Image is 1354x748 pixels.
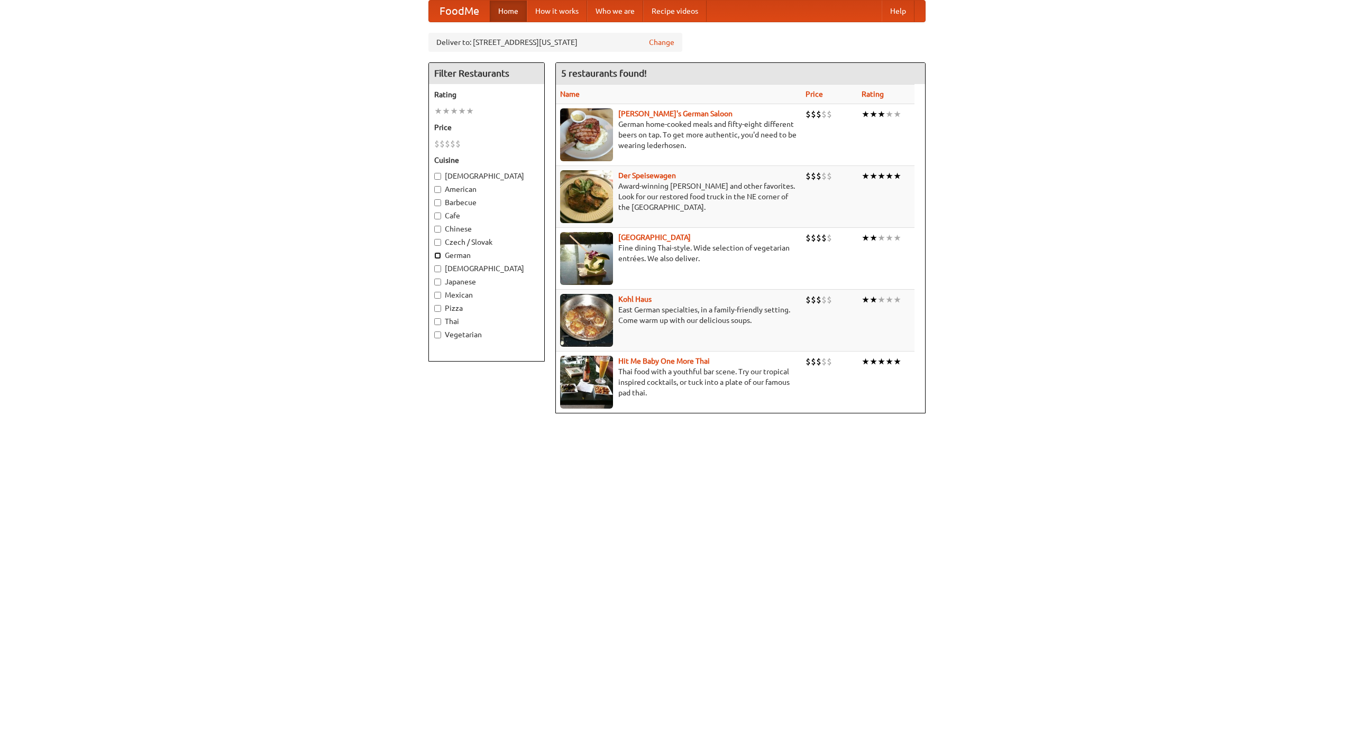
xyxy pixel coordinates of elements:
li: ★ [870,170,877,182]
a: Help [882,1,914,22]
p: East German specialties, in a family-friendly setting. Come warm up with our delicious soups. [560,304,797,326]
li: ★ [862,356,870,367]
a: Home [490,1,527,22]
a: [GEOGRAPHIC_DATA] [618,233,691,242]
li: ★ [893,170,901,182]
a: Who we are [587,1,643,22]
li: $ [821,232,827,244]
input: Cafe [434,213,441,219]
li: $ [821,170,827,182]
input: Barbecue [434,199,441,206]
li: ★ [893,356,901,367]
a: Change [649,37,674,48]
label: German [434,250,539,261]
h5: Cuisine [434,155,539,165]
li: $ [821,108,827,120]
li: $ [827,170,832,182]
li: ★ [877,170,885,182]
li: $ [806,356,811,367]
li: $ [816,232,821,244]
li: ★ [870,108,877,120]
li: $ [811,232,816,244]
li: ★ [870,294,877,306]
input: American [434,186,441,193]
input: [DEMOGRAPHIC_DATA] [434,265,441,272]
label: [DEMOGRAPHIC_DATA] [434,263,539,274]
label: American [434,184,539,195]
input: Japanese [434,279,441,285]
label: Thai [434,316,539,327]
label: Czech / Slovak [434,237,539,247]
img: kohlhaus.jpg [560,294,613,347]
label: Mexican [434,290,539,300]
li: ★ [434,105,442,117]
label: Chinese [434,224,539,234]
li: ★ [862,294,870,306]
img: babythai.jpg [560,356,613,409]
input: German [434,252,441,259]
li: $ [811,294,816,306]
li: ★ [450,105,458,117]
p: Award-winning [PERSON_NAME] and other favorites. Look for our restored food truck in the NE corne... [560,181,797,213]
input: [DEMOGRAPHIC_DATA] [434,173,441,180]
img: speisewagen.jpg [560,170,613,223]
label: Barbecue [434,197,539,208]
li: $ [806,108,811,120]
p: Fine dining Thai-style. Wide selection of vegetarian entrées. We also deliver. [560,243,797,264]
h5: Rating [434,89,539,100]
label: Pizza [434,303,539,313]
div: Deliver to: [STREET_ADDRESS][US_STATE] [428,33,682,52]
li: ★ [442,105,450,117]
label: Vegetarian [434,329,539,340]
li: ★ [885,356,893,367]
li: $ [816,356,821,367]
a: Name [560,90,580,98]
input: Czech / Slovak [434,239,441,246]
li: ★ [877,294,885,306]
input: Mexican [434,292,441,299]
li: ★ [885,170,893,182]
li: $ [806,232,811,244]
a: Rating [862,90,884,98]
li: ★ [862,232,870,244]
b: Kohl Haus [618,295,652,303]
input: Thai [434,318,441,325]
a: Der Speisewagen [618,171,676,180]
li: $ [827,108,832,120]
label: [DEMOGRAPHIC_DATA] [434,171,539,181]
li: ★ [870,356,877,367]
label: Cafe [434,210,539,221]
li: ★ [893,108,901,120]
a: Recipe videos [643,1,707,22]
li: $ [827,356,832,367]
li: ★ [877,108,885,120]
li: $ [806,294,811,306]
li: $ [827,232,832,244]
li: ★ [870,232,877,244]
li: $ [455,138,461,150]
label: Japanese [434,276,539,287]
li: $ [811,108,816,120]
li: $ [450,138,455,150]
li: $ [445,138,450,150]
li: ★ [885,232,893,244]
li: $ [821,356,827,367]
li: ★ [893,232,901,244]
ng-pluralize: 5 restaurants found! [561,68,647,78]
a: Hit Me Baby One More Thai [618,357,710,365]
li: $ [811,170,816,182]
li: ★ [885,294,893,306]
li: $ [816,294,821,306]
li: $ [827,294,832,306]
input: Pizza [434,305,441,312]
li: ★ [466,105,474,117]
input: Chinese [434,226,441,233]
li: $ [816,108,821,120]
a: How it works [527,1,587,22]
li: ★ [862,108,870,120]
li: ★ [877,232,885,244]
a: Price [806,90,823,98]
img: satay.jpg [560,232,613,285]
